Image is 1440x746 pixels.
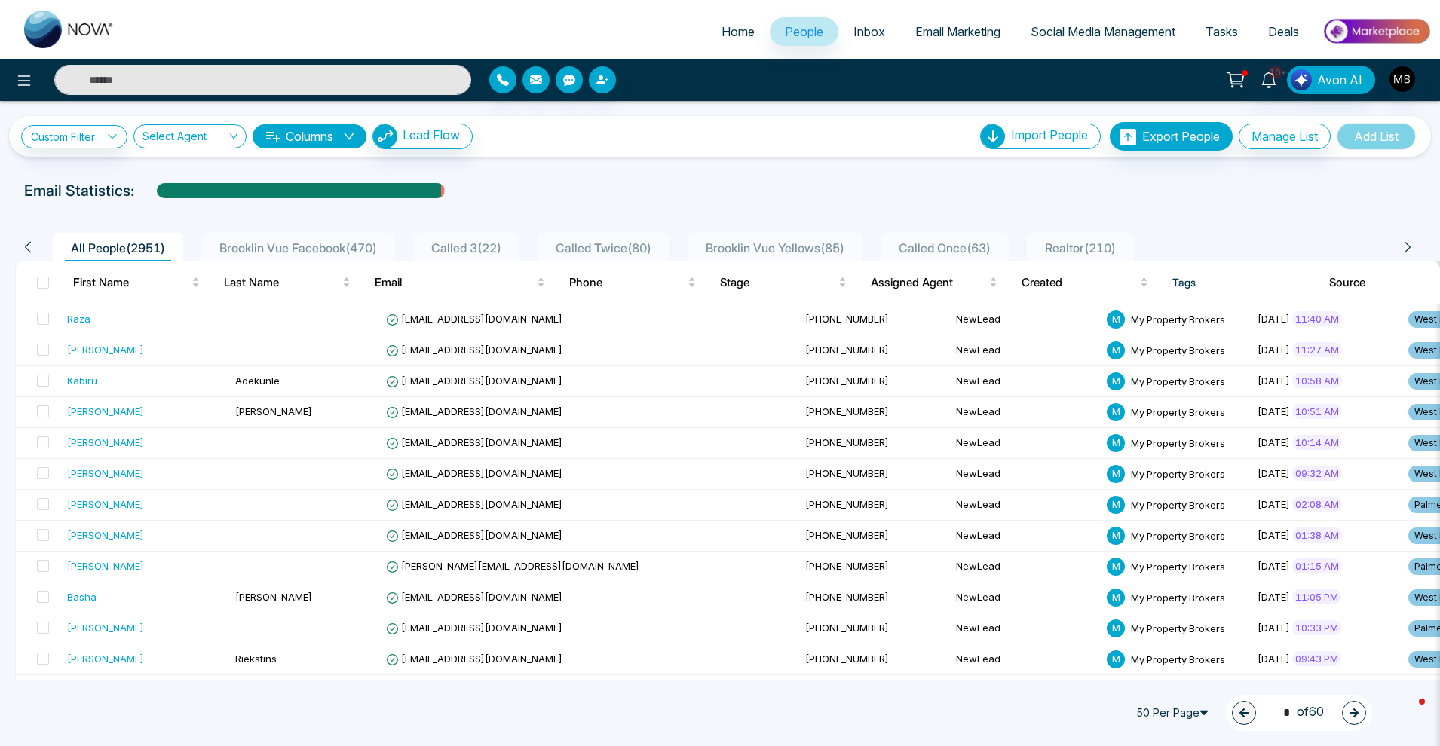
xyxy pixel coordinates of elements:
td: NewLead [950,675,1101,706]
p: Email Statistics: [24,179,134,202]
span: [EMAIL_ADDRESS][DOMAIN_NAME] [386,436,562,448]
span: Realtor ( 210 ) [1039,240,1122,255]
span: M [1107,527,1125,545]
span: Created [1022,274,1137,292]
td: NewLead [950,459,1101,490]
div: [PERSON_NAME] [67,497,144,512]
span: 09:43 PM [1292,651,1341,666]
a: Home [706,17,770,46]
span: [PHONE_NUMBER] [805,344,889,356]
td: NewLead [950,304,1101,335]
iframe: Intercom live chat [1389,695,1425,731]
span: My Property Brokers [1131,591,1225,603]
span: My Property Brokers [1131,467,1225,479]
td: NewLead [950,521,1101,552]
div: [PERSON_NAME] [67,620,144,635]
span: [DATE] [1258,498,1290,510]
span: My Property Brokers [1131,560,1225,572]
span: M [1107,372,1125,390]
th: Created [1010,261,1160,304]
a: Lead FlowLead Flow [366,124,473,149]
span: [PERSON_NAME][EMAIL_ADDRESS][DOMAIN_NAME] [386,560,639,572]
th: Last Name [212,261,363,304]
span: M [1107,650,1125,668]
span: Export People [1142,129,1220,144]
span: Email Marketing [915,24,1000,39]
span: [DATE] [1258,344,1290,356]
span: [PHONE_NUMBER] [805,375,889,387]
span: Social Media Management [1031,24,1175,39]
span: [PHONE_NUMBER] [805,405,889,417]
span: 10+ [1269,66,1282,79]
span: People [785,24,823,39]
span: [EMAIL_ADDRESS][DOMAIN_NAME] [386,498,562,510]
span: M [1107,619,1125,637]
th: Phone [557,261,708,304]
div: Basha [67,589,97,604]
a: 10+ [1251,66,1287,92]
td: NewLead [950,613,1101,644]
span: [DATE] [1258,375,1290,387]
span: 11:40 AM [1292,311,1342,326]
td: NewLead [950,428,1101,459]
span: First Name [73,274,188,292]
th: Stage [708,261,859,304]
span: [EMAIL_ADDRESS][DOMAIN_NAME] [386,622,562,634]
div: Raza [67,311,90,326]
button: Manage List [1239,124,1331,149]
button: Lead Flow [372,124,473,149]
span: 10:51 AM [1292,404,1342,419]
span: Brooklin Vue Yellows ( 85 ) [700,240,850,255]
span: Avon AI [1317,71,1362,89]
span: My Property Brokers [1131,375,1225,387]
span: [DATE] [1258,653,1290,665]
span: [PERSON_NAME] [235,591,312,603]
span: Deals [1268,24,1299,39]
a: Social Media Management [1016,17,1190,46]
span: [PHONE_NUMBER] [805,622,889,634]
span: M [1107,558,1125,576]
span: My Property Brokers [1131,436,1225,448]
span: 01:15 AM [1292,558,1342,573]
span: [PHONE_NUMBER] [805,529,889,541]
span: My Property Brokers [1131,622,1225,634]
button: Columnsdown [253,124,366,148]
span: Assigned Agent [871,274,986,292]
a: Tasks [1190,17,1253,46]
img: User Avatar [1389,66,1415,92]
span: [PHONE_NUMBER] [805,591,889,603]
a: Custom Filter [21,125,127,148]
span: Email [375,274,534,292]
span: [DATE] [1258,560,1290,572]
span: [DATE] [1258,405,1290,417]
td: NewLead [950,582,1101,613]
div: [PERSON_NAME] [67,435,144,450]
span: [PHONE_NUMBER] [805,467,889,479]
span: M [1107,403,1125,421]
span: Home [722,24,755,39]
span: 09:32 AM [1292,466,1342,481]
a: Deals [1253,17,1314,46]
span: down [343,130,355,142]
span: Riekstins [235,653,277,665]
span: Brooklin Vue Facebook ( 470 ) [213,240,383,255]
span: Tasks [1206,24,1238,39]
a: People [770,17,838,46]
span: My Property Brokers [1131,529,1225,541]
span: [PHONE_NUMBER] [805,436,889,448]
div: [PERSON_NAME] [67,404,144,419]
div: [PERSON_NAME] [67,558,144,573]
span: [DATE] [1258,313,1290,325]
span: [EMAIL_ADDRESS][DOMAIN_NAME] [386,653,562,665]
span: [EMAIL_ADDRESS][DOMAIN_NAME] [386,467,562,479]
div: [PERSON_NAME] [67,527,144,543]
td: NewLead [950,335,1101,366]
span: 10:33 PM [1292,620,1341,635]
td: NewLead [950,490,1101,521]
span: My Property Brokers [1131,344,1225,356]
span: [EMAIL_ADDRESS][DOMAIN_NAME] [386,313,562,325]
span: M [1107,465,1125,483]
div: Kabiru [67,373,97,388]
div: [PERSON_NAME] [67,342,144,357]
div: [PERSON_NAME] [67,651,144,666]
